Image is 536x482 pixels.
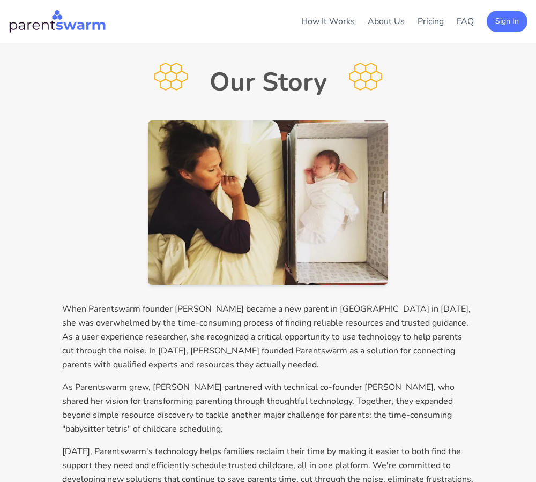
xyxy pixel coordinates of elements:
a: About Us [368,16,405,27]
p: As Parentswarm grew, [PERSON_NAME] partnered with technical co-founder [PERSON_NAME], who shared ... [62,380,474,436]
a: FAQ [457,16,474,27]
h1: Our Story [210,69,327,95]
img: Parent and baby sleeping peacefully [148,120,388,285]
img: Parentswarm Logo [9,9,106,34]
button: Sign In [487,11,527,32]
p: When Parentswarm founder [PERSON_NAME] became a new parent in [GEOGRAPHIC_DATA] in [DATE], she wa... [62,302,474,372]
a: Pricing [418,16,444,27]
a: How It Works [301,16,355,27]
a: Sign In [487,15,527,27]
